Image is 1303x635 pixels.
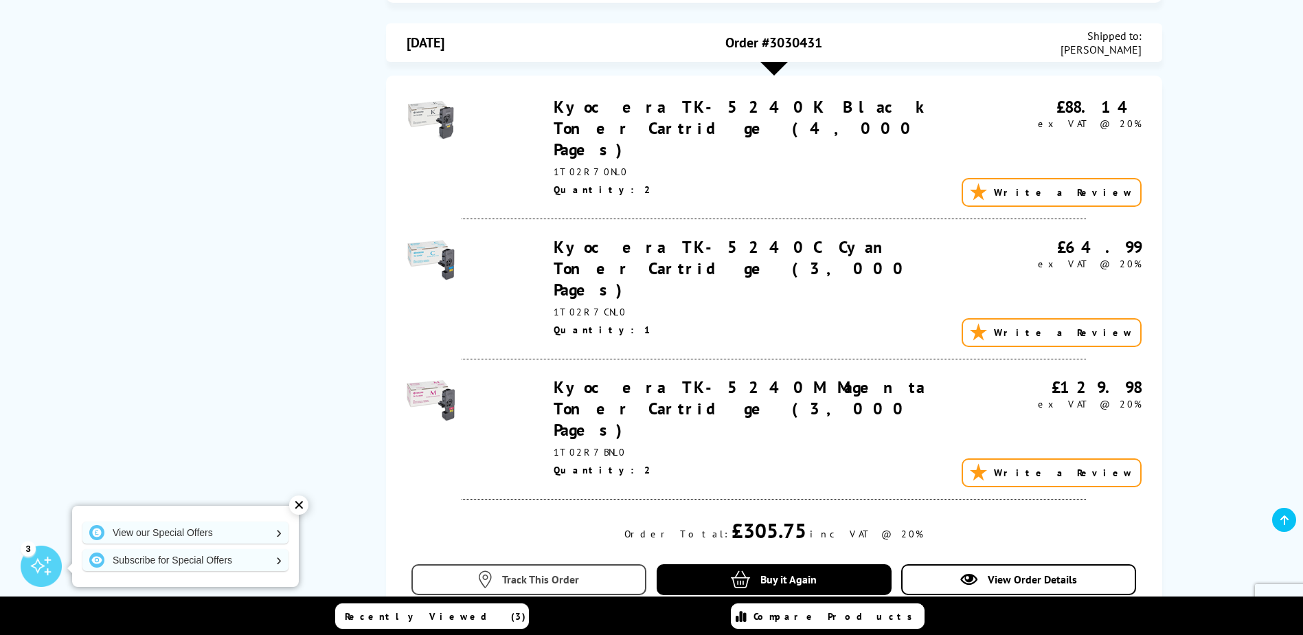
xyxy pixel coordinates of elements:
a: Kyocera TK-5240C Cyan Toner Cartridge (3,000 Pages) [554,236,913,300]
div: ✕ [289,495,308,515]
div: 1T02R7CNL0 [554,306,965,318]
span: Quantity: 2 [554,183,653,196]
div: 1T02R7BNL0 [554,446,965,458]
a: Kyocera TK-5240K Black Toner Cartridge (4,000 Pages) [554,96,933,160]
a: View Order Details [901,564,1136,595]
span: View Order Details [988,572,1077,586]
span: Buy it Again [760,572,817,586]
a: Write a Review [962,318,1142,347]
a: Write a Review [962,178,1142,207]
a: Kyocera TK-5240M Magenta Toner Cartridge (3,000 Pages) [554,377,925,441]
span: Write a Review [994,467,1133,479]
span: Compare Products [754,610,920,623]
a: Compare Products [731,603,925,629]
div: inc VAT @ 20% [810,528,923,540]
img: Kyocera TK-5240M Magenta Toner Cartridge (3,000 Pages) [407,377,455,425]
span: [DATE] [407,34,444,52]
div: 3 [21,541,36,556]
div: £305.75 [732,517,806,544]
img: Kyocera TK-5240K Black Toner Cartridge (4,000 Pages) [407,96,455,144]
div: 1T02R70NL0 [554,166,965,178]
a: Buy it Again [657,564,892,595]
div: £129.98 [965,377,1142,398]
span: Quantity: 2 [554,464,653,476]
span: Recently Viewed (3) [345,610,526,623]
span: Order #3030431 [725,34,822,52]
div: ex VAT @ 20% [965,118,1142,130]
div: £88.14 [965,96,1142,118]
a: Recently Viewed (3) [335,603,529,629]
a: Subscribe for Special Offers [82,549,288,571]
span: Track This Order [502,572,579,586]
span: Quantity: 1 [554,324,653,336]
a: Write a Review [962,458,1142,487]
span: Shipped to: [1061,29,1142,43]
img: Kyocera TK-5240C Cyan Toner Cartridge (3,000 Pages) [407,236,455,285]
div: £64.99 [965,236,1142,258]
div: ex VAT @ 20% [965,398,1142,410]
a: View our Special Offers [82,522,288,544]
span: Write a Review [994,186,1133,199]
a: Track This Order [411,564,646,595]
div: ex VAT @ 20% [965,258,1142,270]
div: Order Total: [624,528,728,540]
span: Write a Review [994,326,1133,339]
span: [PERSON_NAME] [1061,43,1142,56]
